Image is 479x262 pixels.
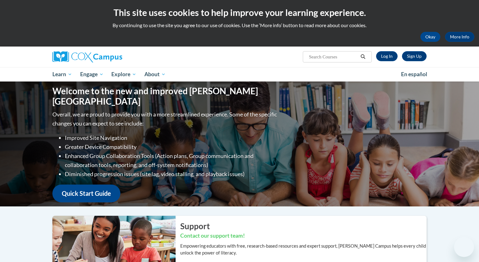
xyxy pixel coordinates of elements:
[52,86,278,107] h1: Welcome to the new and improved [PERSON_NAME][GEOGRAPHIC_DATA]
[180,220,427,232] h2: Support
[140,67,170,82] a: About
[80,71,104,78] span: Engage
[376,51,398,61] a: Log In
[52,185,120,202] a: Quick Start Guide
[52,51,171,62] a: Cox Campus
[48,67,76,82] a: Learn
[144,71,166,78] span: About
[420,32,440,42] button: Okay
[111,71,136,78] span: Explore
[180,243,427,256] p: Empowering educators with free, research-based resources and expert support, [PERSON_NAME] Campus...
[180,232,427,240] h3: Contact our support team!
[76,67,108,82] a: Engage
[52,51,122,62] img: Cox Campus
[402,51,427,61] a: Register
[358,53,368,61] button: Search
[65,142,278,151] li: Greater Device Compatibility
[65,151,278,170] li: Enhanced Group Collaboration Tools (Action plans, Group communication and collaboration tools, re...
[52,71,72,78] span: Learn
[401,71,427,77] span: En español
[5,6,474,19] h2: This site uses cookies to help improve your learning experience.
[52,110,278,128] p: Overall, we are proud to provide you with a more streamlined experience. Some of the specific cha...
[454,237,474,257] iframe: Button to launch messaging window
[65,170,278,179] li: Diminished progression issues (site lag, video stalling, and playback issues)
[397,68,431,81] a: En español
[445,32,474,42] a: More Info
[5,22,474,29] p: By continuing to use the site you agree to our use of cookies. Use the ‘More info’ button to read...
[308,53,358,61] input: Search Courses
[65,133,278,142] li: Improved Site Navigation
[107,67,140,82] a: Explore
[43,67,436,82] div: Main menu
